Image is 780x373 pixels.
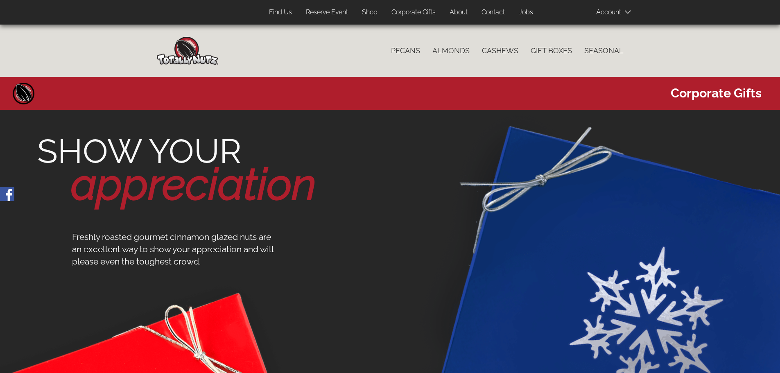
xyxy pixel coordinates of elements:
img: Home [157,37,218,65]
a: Contact [475,5,511,20]
a: Cashews [476,42,525,59]
a: About [443,5,474,20]
p: Freshly roasted gourmet cinnamon glazed nuts are an excellent way to show your appreciation and w... [72,231,279,268]
a: Seasonal [578,42,630,59]
a: Shop [356,5,384,20]
span: appreciation [71,158,316,210]
a: Corporate Gifts [385,5,442,20]
span: Corporate Gifts [6,84,762,102]
a: Almonds [426,42,476,59]
a: Find Us [263,5,298,20]
a: Reserve Event [300,5,354,20]
a: Jobs [513,5,539,20]
a: Gift Boxes [525,42,578,59]
span: SHOW YOUR [37,131,242,171]
a: Pecans [385,42,426,59]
